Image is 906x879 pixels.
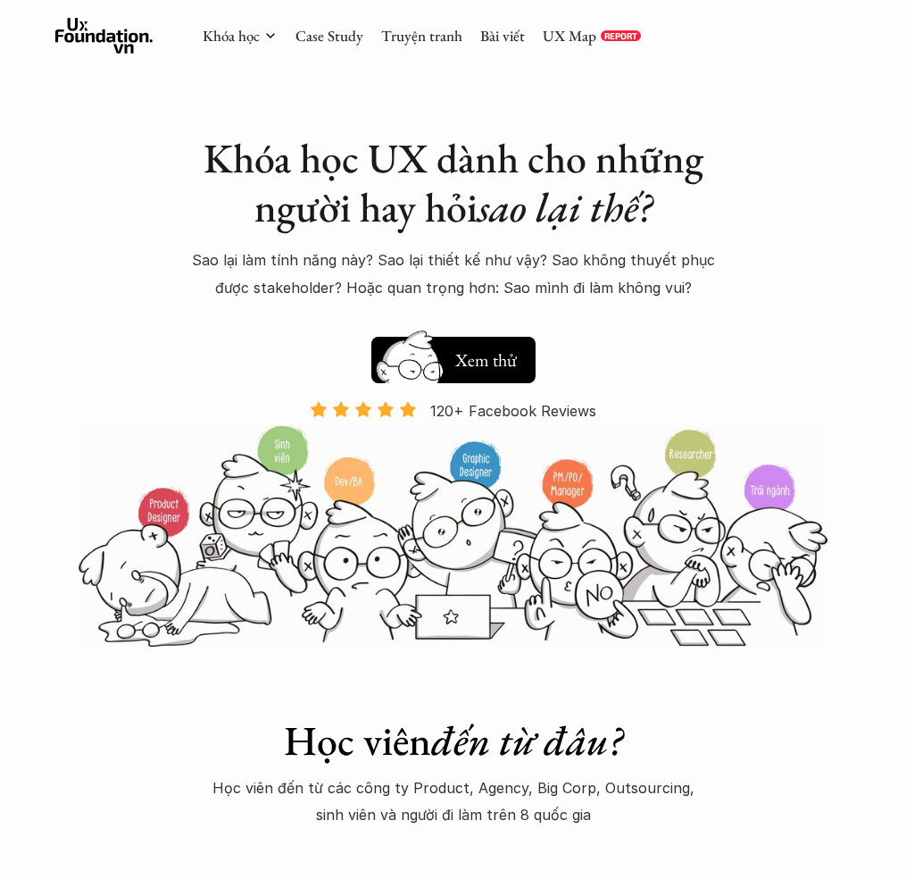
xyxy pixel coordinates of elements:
a: UX Map [543,26,596,46]
a: Khóa học [203,26,260,46]
a: Case Study [295,26,363,46]
p: 120+ Facebook Reviews [430,398,596,424]
p: Sao lại làm tính năng này? Sao lại thiết kế như vậy? Sao không thuyết phục được stakeholder? Hoặc... [187,247,719,301]
em: đến từ đâu? [431,714,623,767]
em: sao lại thế? [478,180,652,234]
a: Bài viết [480,26,525,46]
a: Xem thử [371,328,536,383]
h1: Khóa học UX dành cho những người hay hỏi [187,134,719,232]
p: REPORT [604,30,637,41]
h5: Xem thử [455,347,521,373]
a: REPORT [601,30,641,41]
a: Truyện tranh [381,26,462,46]
p: Học viên đến từ các công ty Product, Agency, Big Corp, Outsourcing, sinh viên và người đi làm trê... [200,774,706,829]
h1: Học viên [200,716,706,766]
